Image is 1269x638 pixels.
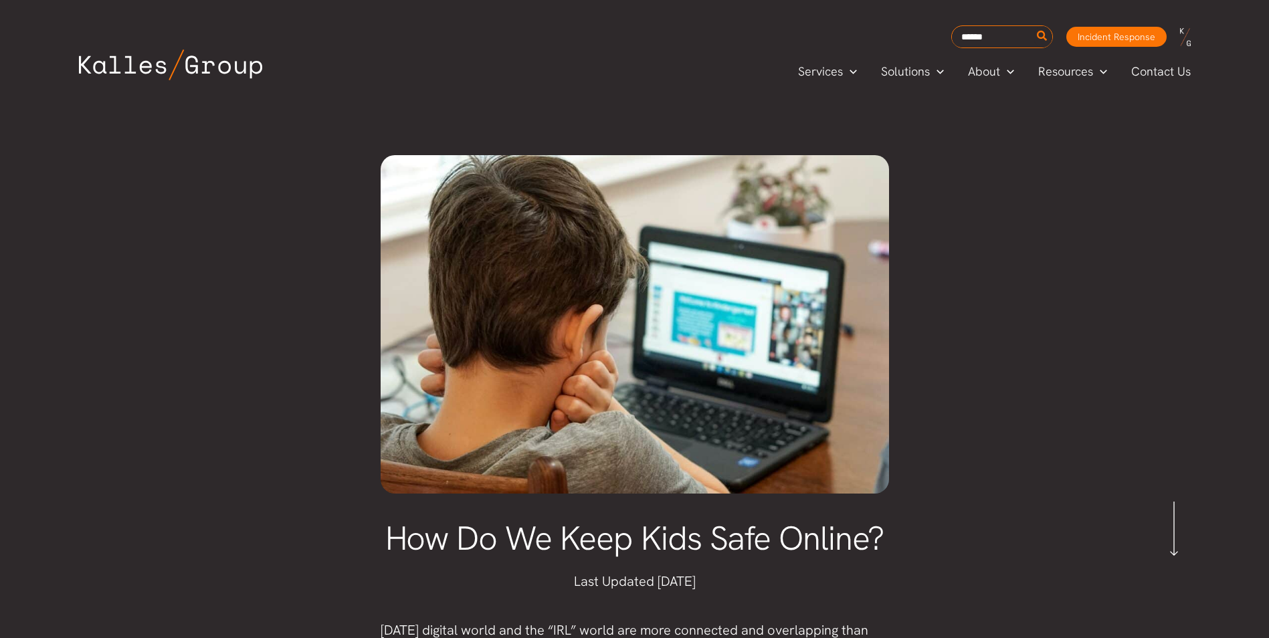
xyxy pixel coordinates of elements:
a: ServicesMenu Toggle [786,62,869,82]
a: Incident Response [1066,27,1167,47]
span: Contact Us [1131,62,1191,82]
nav: Primary Site Navigation [786,60,1203,82]
a: AboutMenu Toggle [956,62,1026,82]
span: How Do We Keep Kids Safe Online? [385,516,884,560]
a: SolutionsMenu Toggle [869,62,956,82]
span: About [968,62,1000,82]
span: Menu Toggle [1000,62,1014,82]
span: Menu Toggle [843,62,857,82]
button: Search [1034,26,1051,47]
span: Menu Toggle [1093,62,1107,82]
img: Kalles Group [79,49,262,80]
img: thomas-park-6MePtA9EVDA-unsplash [381,155,889,494]
a: Contact Us [1119,62,1204,82]
span: Services [798,62,843,82]
span: Menu Toggle [930,62,944,82]
span: Solutions [881,62,930,82]
a: ResourcesMenu Toggle [1026,62,1119,82]
span: Last Updated [DATE] [574,572,696,590]
span: Resources [1038,62,1093,82]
